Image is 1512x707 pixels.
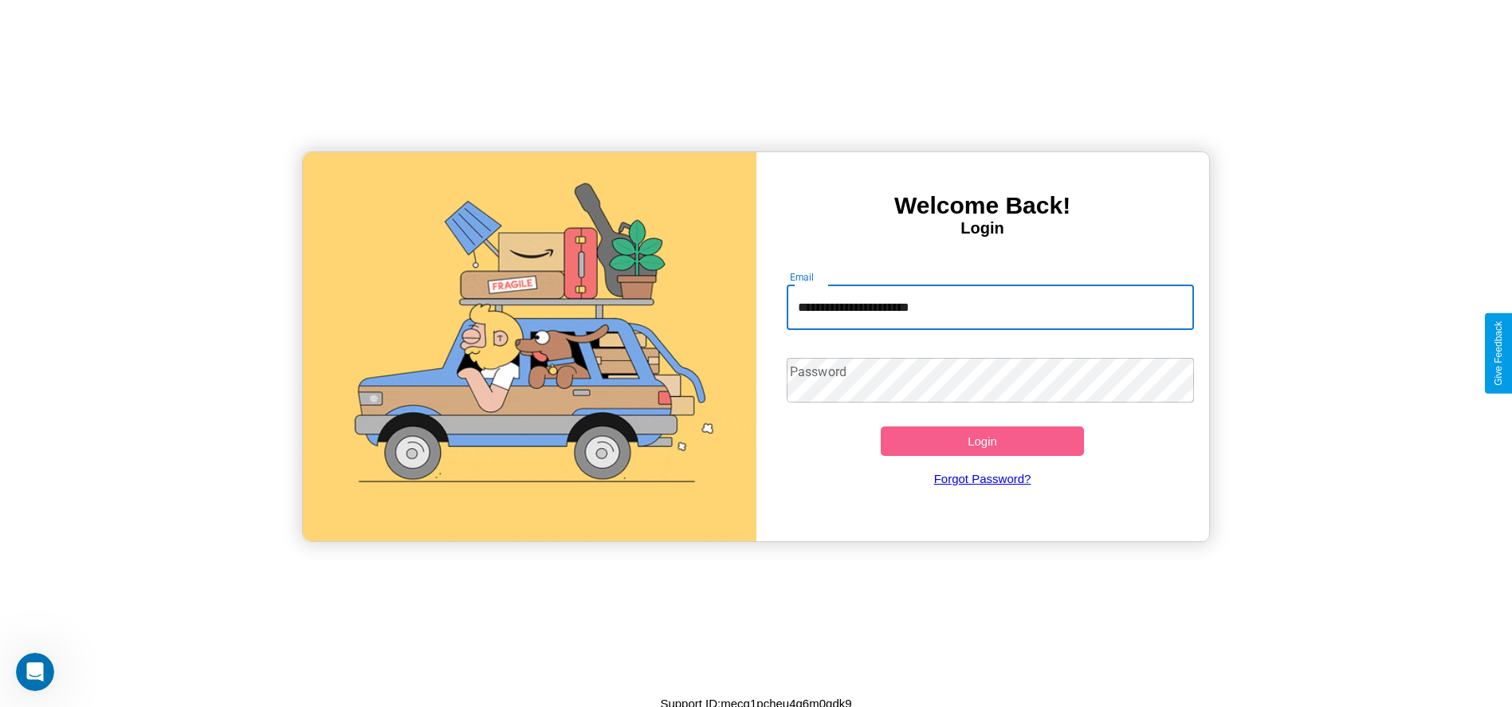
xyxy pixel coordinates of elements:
[790,270,815,284] label: Email
[756,219,1209,238] h4: Login
[16,653,54,691] iframe: Intercom live chat
[881,426,1085,456] button: Login
[303,152,756,541] img: gif
[779,456,1186,501] a: Forgot Password?
[756,192,1209,219] h3: Welcome Back!
[1493,321,1504,386] div: Give Feedback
